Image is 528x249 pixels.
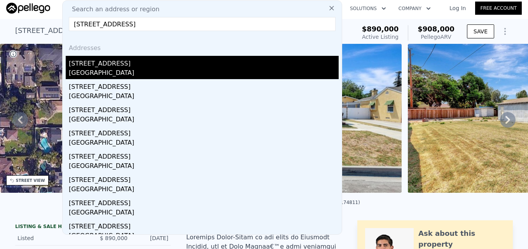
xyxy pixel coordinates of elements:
button: Solutions [344,2,392,16]
div: [GEOGRAPHIC_DATA] [69,115,339,126]
div: STREET VIEW [16,178,45,183]
div: [STREET_ADDRESS] [69,219,339,231]
div: [STREET_ADDRESS] [69,172,339,185]
div: [STREET_ADDRESS] [69,195,339,208]
a: Log In [440,4,475,12]
span: Active Listing [362,34,399,40]
div: [GEOGRAPHIC_DATA] [69,161,339,172]
div: [GEOGRAPHIC_DATA] [69,68,339,79]
span: $ 890,000 [100,235,128,241]
div: Listed [17,234,87,242]
img: Pellego [6,3,50,14]
span: $890,000 [362,25,399,33]
div: [GEOGRAPHIC_DATA] [69,138,339,149]
button: Company [392,2,437,16]
button: SAVE [467,24,494,38]
div: [GEOGRAPHIC_DATA] [69,92,339,102]
input: Enter an address, city, region, neighborhood or zip code [69,17,336,31]
span: $908,000 [418,25,455,33]
div: [GEOGRAPHIC_DATA] [69,185,339,195]
span: Search an address or region [66,5,159,14]
div: [DATE] [134,234,168,242]
div: LISTING & SALE HISTORY [15,223,171,231]
div: [STREET_ADDRESS] [69,56,339,68]
button: Show Options [497,24,513,39]
div: [STREET_ADDRESS] [69,149,339,161]
div: [STREET_ADDRESS] [69,126,339,138]
div: Pellego ARV [418,33,455,41]
div: Addresses [66,37,339,56]
div: [STREET_ADDRESS] , [GEOGRAPHIC_DATA] , CA 90808 [15,25,201,36]
a: Free Account [475,2,522,15]
div: [STREET_ADDRESS] [69,102,339,115]
div: [STREET_ADDRESS] [69,79,339,92]
div: [GEOGRAPHIC_DATA] [69,231,339,242]
div: [GEOGRAPHIC_DATA] [69,208,339,219]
